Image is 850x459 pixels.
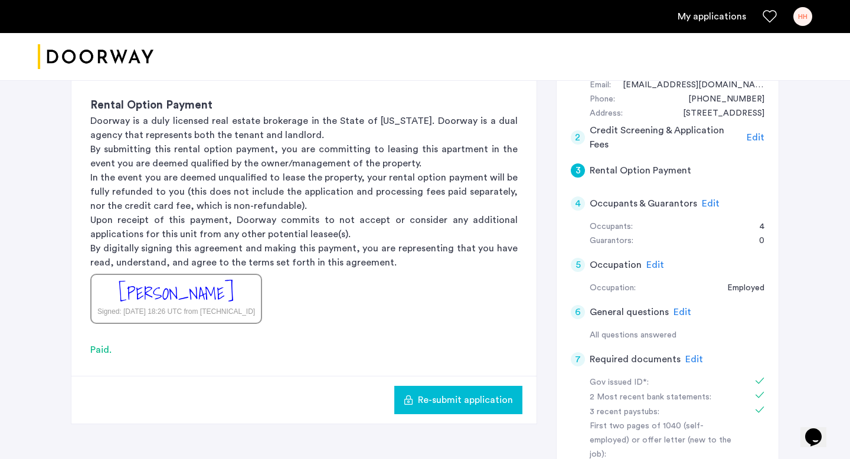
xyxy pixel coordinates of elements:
p: By submitting this rental option payment, you are committing to leasing this apartment in the eve... [90,142,518,171]
p: Doorway is a duly licensed real estate brokerage in the State of [US_STATE]. Doorway is a dual ag... [90,114,518,142]
a: Favorites [763,9,777,24]
div: Phone: [590,93,615,107]
div: Signed: [DATE] 18:26 UTC from [TECHNICAL_ID] [97,306,255,317]
div: Guarantors: [590,234,633,248]
span: Re-submit application [418,393,513,407]
div: 7 [571,352,585,366]
img: logo [38,35,153,79]
div: +18477911763 [676,93,764,107]
div: Address: [590,107,623,121]
div: Employed [715,281,764,296]
span: Edit [646,260,664,270]
a: Cazamio logo [38,35,153,79]
div: 630 Grand Street, #4B [671,107,764,121]
div: 5 [571,258,585,272]
div: 4 [748,220,764,234]
span: Edit [685,355,703,364]
h5: Occupation [590,258,642,272]
div: 3 [571,163,585,178]
div: HH [793,7,812,26]
div: Email: [590,78,611,93]
div: Paid. [90,343,518,357]
span: Edit [702,199,720,208]
div: Occupants: [590,220,633,234]
div: [PERSON_NAME] [119,281,234,306]
div: 2 [571,130,585,145]
div: 6 [571,305,585,319]
h5: Occupants & Guarantors [590,196,697,211]
span: Edit [747,133,764,142]
a: My application [678,9,746,24]
div: 4 [571,196,585,211]
button: button [394,386,522,414]
span: Edit [674,307,691,317]
h5: Credit Screening & Application Fees [590,123,743,152]
div: 2 Most recent bank statements: [590,391,738,405]
div: Occupation: [590,281,636,296]
div: 0 [747,234,764,248]
h3: Rental Option Payment [90,97,518,114]
iframe: chat widget [800,412,838,447]
div: All questions answered [590,329,764,343]
h5: Rental Option Payment [590,163,691,178]
div: hannahrharvard99@gmail.com [611,78,764,93]
div: 3 recent paystubs: [590,405,738,419]
p: Upon receipt of this payment, Doorway commits to not accept or consider any additional applicatio... [90,213,518,241]
h5: Required documents [590,352,681,366]
h5: General questions [590,305,669,319]
div: Gov issued ID*: [590,376,738,390]
p: By digitally signing this agreement and making this payment, you are representing that you have r... [90,241,518,270]
p: In the event you are deemed unqualified to lease the property, your rental option payment will be... [90,171,518,213]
